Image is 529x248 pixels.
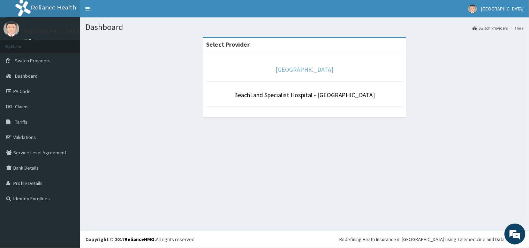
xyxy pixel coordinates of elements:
a: Online [24,38,41,43]
img: User Image [3,21,19,37]
img: User Image [468,5,477,13]
span: Tariffs [15,119,28,125]
a: BeachLand Specialist Hospital - [GEOGRAPHIC_DATA] [234,91,375,99]
span: Dashboard [15,73,38,79]
strong: Select Provider [206,40,250,48]
span: Claims [15,103,29,110]
a: [GEOGRAPHIC_DATA] [276,65,334,73]
p: [GEOGRAPHIC_DATA] [24,28,82,34]
a: Switch Providers [473,25,508,31]
li: Here [509,25,524,31]
div: Redefining Heath Insurance in [GEOGRAPHIC_DATA] using Telemedicine and Data Science! [339,236,524,243]
h1: Dashboard [85,23,524,32]
footer: All rights reserved. [80,230,529,248]
strong: Copyright © 2017 . [85,236,156,242]
span: Switch Providers [15,57,51,64]
a: RelianceHMO [124,236,154,242]
span: [GEOGRAPHIC_DATA] [481,6,524,12]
